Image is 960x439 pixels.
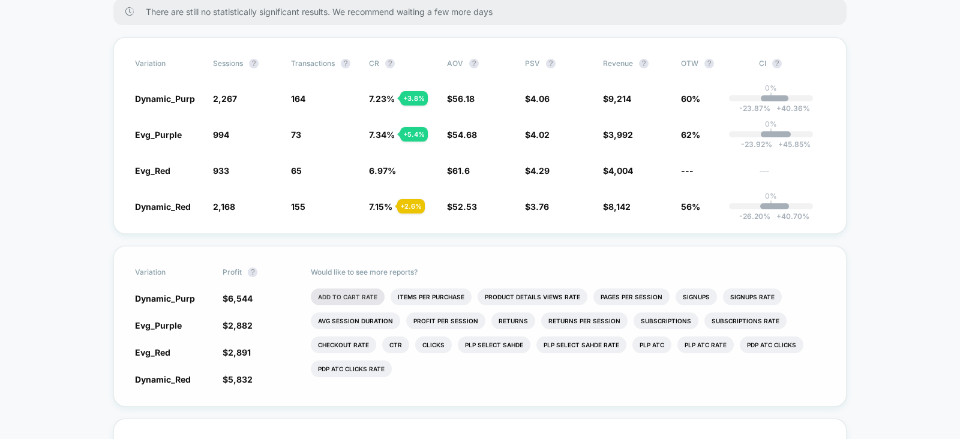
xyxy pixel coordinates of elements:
li: Plp Atc Rate [677,336,734,353]
li: Subscriptions [634,312,698,329]
span: 155 [291,202,305,212]
li: Pdp Atc Clicks Rate [311,360,392,377]
span: 4,004 [608,166,633,176]
p: 0% [765,83,777,92]
li: Plp Select Sahde [458,336,530,353]
button: ? [249,59,259,68]
span: $ [223,320,253,330]
span: Variation [135,267,201,277]
span: CI [759,59,825,68]
span: $ [603,166,633,176]
span: 54.68 [452,130,477,140]
span: 62% [681,130,700,140]
li: Signups Rate [723,288,782,305]
span: PSV [525,59,540,68]
li: Returns Per Session [541,312,628,329]
button: ? [546,59,556,68]
span: 8,142 [608,202,631,212]
span: 2,267 [213,94,237,104]
span: $ [603,94,631,104]
button: ? [772,59,782,68]
li: Clicks [415,336,452,353]
div: + 2.6 % [397,199,425,214]
span: Transactions [291,59,335,68]
li: Avg Session Duration [311,312,400,329]
span: $ [525,202,549,212]
li: Profit Per Session [406,312,485,329]
span: Profit [223,267,242,276]
span: $ [525,94,550,104]
span: 60% [681,94,700,104]
li: Add To Cart Rate [311,288,385,305]
span: OTW [681,59,747,68]
p: 0% [765,119,777,128]
li: Returns [491,312,535,329]
span: 40.70 % [770,212,809,221]
span: 52.53 [452,202,477,212]
button: ? [704,59,714,68]
span: 4.29 [530,166,550,176]
span: 2,891 [228,347,251,357]
li: Ctr [382,336,409,353]
span: 40.36 % [770,104,810,113]
span: Dynamic_Purp [135,293,195,303]
div: + 5.4 % [400,127,428,142]
span: AOV [447,59,463,68]
span: Evg_Purple [135,130,182,140]
button: ? [248,267,257,277]
span: + [778,140,783,149]
li: Signups [676,288,717,305]
p: | [770,128,772,137]
li: Product Details Views Rate [478,288,587,305]
button: ? [385,59,395,68]
span: $ [447,202,477,212]
span: Evg_Red [135,166,170,176]
span: $ [223,347,251,357]
button: ? [469,59,479,68]
span: -26.20 % [739,212,770,221]
span: Variation [135,59,201,68]
button: ? [639,59,649,68]
span: There are still no statistically significant results. We recommend waiting a few more days [146,7,823,17]
span: Revenue [603,59,633,68]
p: 0% [765,191,777,200]
span: $ [603,202,631,212]
span: 7.34 % [369,130,395,140]
li: Subscriptions Rate [704,312,787,329]
p: | [770,92,772,101]
span: $ [525,166,550,176]
span: 4.02 [530,130,550,140]
p: | [770,200,772,209]
span: $ [447,94,475,104]
span: 3.76 [530,202,549,212]
span: 56.18 [452,94,475,104]
span: -23.87 % [739,104,770,113]
span: 7.23 % [369,94,395,104]
span: $ [447,130,477,140]
span: 2,168 [213,202,235,212]
li: Checkout Rate [311,336,376,353]
span: 6,544 [228,293,253,303]
li: Items Per Purchase [391,288,472,305]
span: Evg_Purple [135,320,182,330]
span: 933 [213,166,229,176]
span: + [776,212,781,221]
span: 6.97 % [369,166,396,176]
span: Dynamic_Purp [135,94,195,104]
span: 73 [291,130,301,140]
span: 61.6 [452,166,470,176]
span: 45.85 % [772,140,811,149]
span: $ [525,130,550,140]
span: Dynamic_Red [135,202,191,212]
span: 5,832 [228,374,253,384]
span: 9,214 [608,94,631,104]
li: Pages Per Session [593,288,670,305]
span: -23.92 % [741,140,772,149]
p: Would like to see more reports? [311,267,826,276]
span: 994 [213,130,229,140]
li: Plp Atc [632,336,671,353]
div: + 3.8 % [400,91,428,106]
span: $ [447,166,470,176]
span: 7.15 % [369,202,392,212]
span: Evg_Red [135,347,170,357]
